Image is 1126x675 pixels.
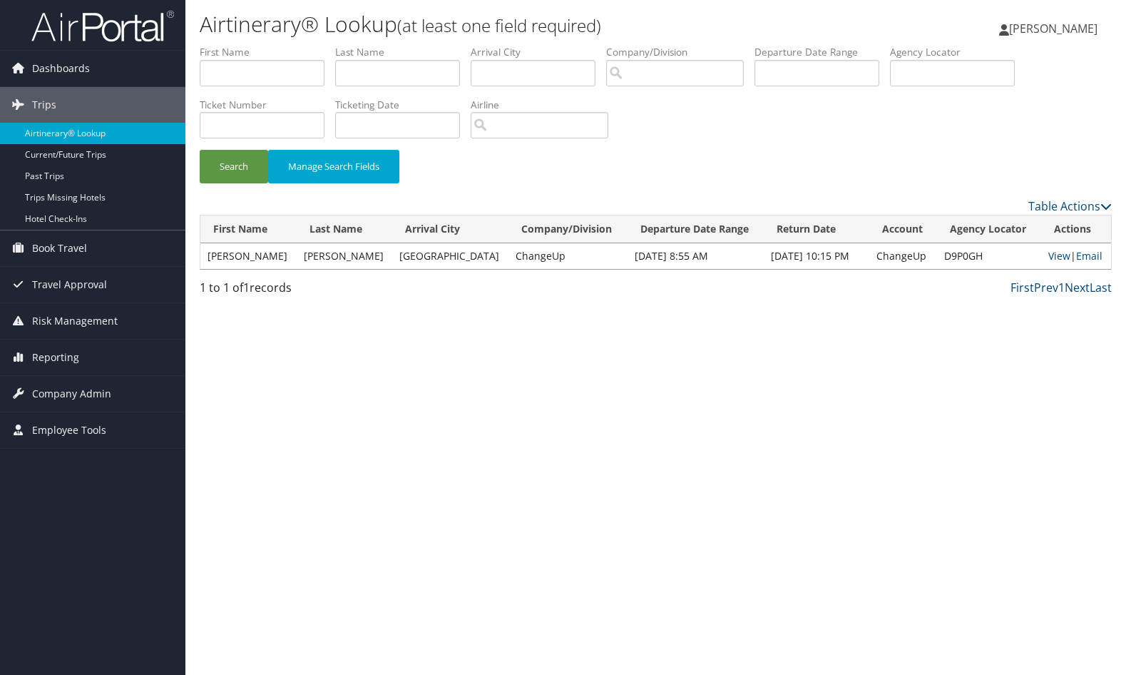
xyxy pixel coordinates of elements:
th: Actions [1041,215,1111,243]
span: Reporting [32,340,79,375]
label: Ticket Number [200,98,335,112]
span: Travel Approval [32,267,107,303]
label: Arrival City [471,45,606,59]
h1: Airtinerary® Lookup [200,9,808,39]
td: [DATE] 10:15 PM [764,243,869,269]
a: Email [1076,249,1102,263]
a: First [1010,280,1034,295]
a: Table Actions [1028,198,1112,214]
span: 1 [243,280,250,295]
td: [DATE] 8:55 AM [628,243,764,269]
th: First Name: activate to sort column ascending [200,215,297,243]
a: Prev [1034,280,1058,295]
a: Last [1090,280,1112,295]
div: 1 to 1 of records [200,279,411,303]
button: Search [200,150,268,183]
label: Departure Date Range [754,45,890,59]
th: Account: activate to sort column ascending [869,215,937,243]
img: airportal-logo.png [31,9,174,43]
th: Agency Locator: activate to sort column ascending [937,215,1041,243]
th: Company/Division [508,215,627,243]
label: Ticketing Date [335,98,471,112]
th: Last Name: activate to sort column ascending [297,215,393,243]
label: Company/Division [606,45,754,59]
a: [PERSON_NAME] [999,7,1112,50]
a: Next [1065,280,1090,295]
td: ChangeUp [869,243,937,269]
span: [PERSON_NAME] [1009,21,1097,36]
label: Airline [471,98,619,112]
span: Trips [32,87,56,123]
th: Arrival City: activate to sort column ascending [392,215,508,243]
span: Employee Tools [32,412,106,448]
td: [PERSON_NAME] [200,243,297,269]
a: View [1048,249,1070,263]
span: Company Admin [32,376,111,412]
span: Book Travel [32,230,87,266]
th: Return Date: activate to sort column ascending [764,215,869,243]
td: D9P0GH [937,243,1041,269]
small: (at least one field required) [397,14,601,37]
span: Risk Management [32,303,118,339]
a: 1 [1058,280,1065,295]
th: Departure Date Range: activate to sort column ascending [628,215,764,243]
label: Agency Locator [890,45,1025,59]
span: Dashboards [32,51,90,86]
label: First Name [200,45,335,59]
button: Manage Search Fields [268,150,399,183]
label: Last Name [335,45,471,59]
td: [PERSON_NAME] [297,243,393,269]
td: | [1041,243,1111,269]
td: [GEOGRAPHIC_DATA] [392,243,508,269]
td: ChangeUp [508,243,627,269]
